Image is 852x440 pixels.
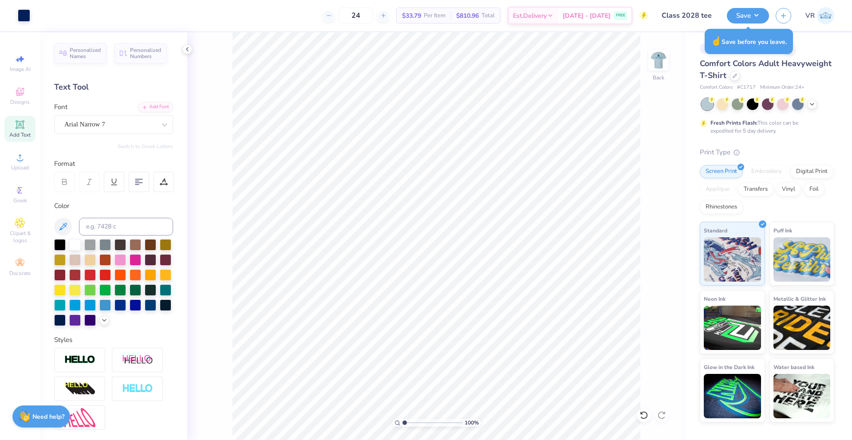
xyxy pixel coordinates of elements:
span: Total [481,11,495,20]
img: Water based Ink [773,374,831,418]
span: Comfort Colors [700,84,733,91]
img: Neon Ink [704,306,761,350]
strong: Fresh Prints Flash: [710,119,757,126]
span: $810.96 [456,11,479,20]
img: Shadow [122,354,153,365]
span: Personalized Names [70,47,101,59]
div: This color can be expedited for 5 day delivery. [710,119,820,135]
div: # 506411A [700,43,735,54]
div: Save before you leave. [705,29,793,54]
input: Untitled Design [655,7,720,24]
span: VR [805,11,815,21]
span: Puff Ink [773,226,792,235]
div: Foil [804,183,824,196]
input: – – [339,8,373,24]
span: [DATE] - [DATE] [563,11,611,20]
span: # C1717 [737,84,756,91]
img: Metallic & Glitter Ink [773,306,831,350]
span: Neon Ink [704,294,726,303]
span: Greek [13,197,27,204]
div: Styles [54,335,173,345]
span: Personalized Numbers [130,47,162,59]
div: Add Font [138,102,173,112]
img: Standard [704,237,761,282]
button: Save [727,8,769,24]
div: Text Tool [54,81,173,93]
div: Color [54,201,173,211]
img: Back [650,51,667,69]
div: Format [54,159,174,169]
div: Transfers [738,183,773,196]
div: Back [653,74,664,82]
span: Upload [11,164,29,171]
strong: Need help? [32,412,64,421]
span: Est. Delivery [513,11,547,20]
div: Screen Print [700,165,743,178]
div: Embroidery [745,165,788,178]
div: Rhinestones [700,200,743,214]
span: Clipart & logos [4,230,35,244]
span: Minimum Order: 24 + [760,84,805,91]
span: 100 % [465,419,479,427]
input: e.g. 7428 c [79,218,173,236]
img: 3d Illusion [64,382,95,396]
span: Image AI [10,66,31,73]
span: Per Item [424,11,446,20]
a: VR [805,7,834,24]
span: Metallic & Glitter Ink [773,294,826,303]
span: Designs [10,98,30,106]
label: Font [54,102,67,112]
span: Add Text [9,131,31,138]
img: Glow in the Dark Ink [704,374,761,418]
div: Digital Print [790,165,833,178]
span: Glow in the Dark Ink [704,362,754,372]
img: Negative Space [122,384,153,394]
div: Vinyl [776,183,801,196]
span: Comfort Colors Adult Heavyweight T-Shirt [700,58,832,81]
img: Puff Ink [773,237,831,282]
span: Standard [704,226,727,235]
button: Switch to Greek Letters [118,143,173,150]
img: Stroke [64,355,95,365]
span: ☝️ [711,35,722,47]
span: FREE [616,12,625,19]
span: Decorate [9,270,31,277]
div: Applique [700,183,735,196]
img: Free Distort [64,408,95,427]
div: Print Type [700,147,834,157]
img: Vincent Roxas [817,7,834,24]
span: $33.79 [402,11,421,20]
span: Water based Ink [773,362,814,372]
